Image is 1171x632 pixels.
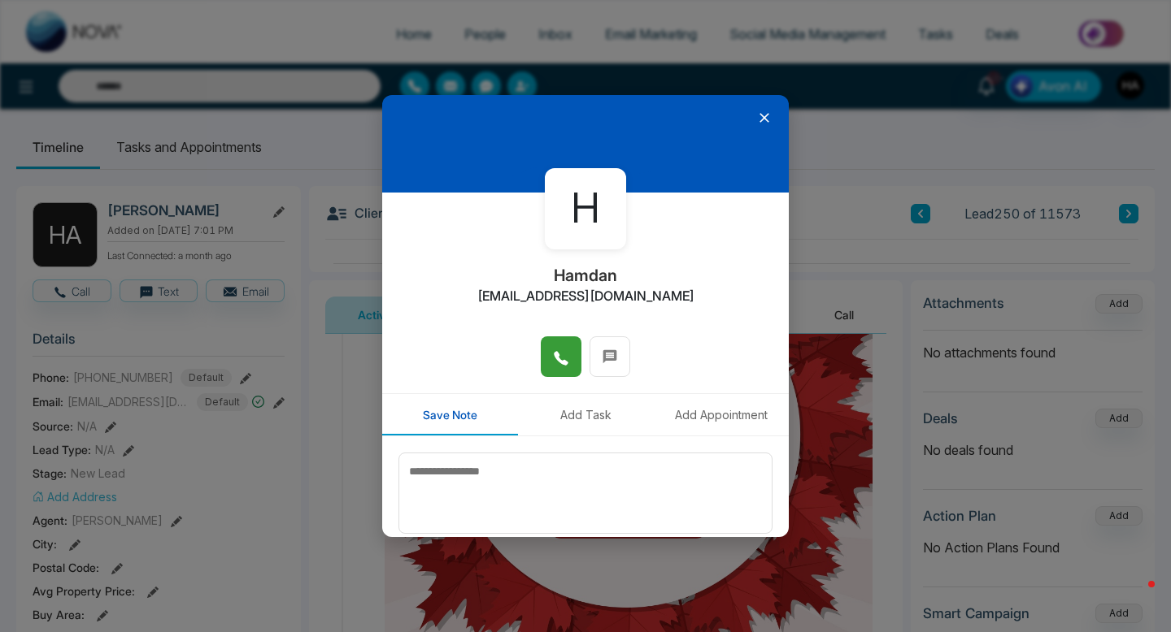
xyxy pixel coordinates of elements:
button: Add Task [518,394,654,435]
span: H [571,178,600,239]
button: Save Note [382,394,518,435]
button: Add Appointment [653,394,789,435]
h2: Hamdan [554,266,617,285]
h2: [EMAIL_ADDRESS][DOMAIN_NAME] [477,288,694,304]
iframe: Intercom live chat [1116,577,1155,616]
